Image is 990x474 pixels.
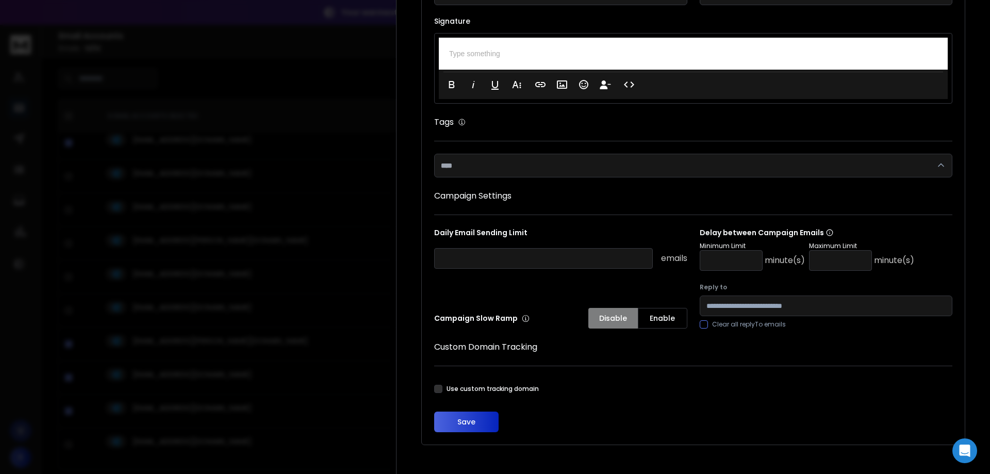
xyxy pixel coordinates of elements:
p: Campaign Slow Ramp [434,313,530,323]
label: Signature [434,18,952,25]
p: emails [661,252,687,265]
button: Code View [619,74,639,95]
button: Disable [588,308,638,329]
p: Daily Email Sending Limit [434,227,687,242]
p: minute(s) [765,254,805,267]
button: Emoticons [574,74,593,95]
p: Minimum Limit [700,242,805,250]
h1: Custom Domain Tracking [434,341,952,353]
button: Italic (Ctrl+I) [464,74,483,95]
button: More Text [507,74,526,95]
label: Use custom tracking domain [447,385,539,393]
button: Bold (Ctrl+B) [442,74,461,95]
button: Insert Link (Ctrl+K) [531,74,550,95]
p: Maximum Limit [809,242,914,250]
button: Insert Unsubscribe Link [596,74,615,95]
p: minute(s) [874,254,914,267]
button: Underline (Ctrl+U) [485,74,505,95]
h1: Tags [434,116,454,128]
button: Save [434,412,499,432]
div: Open Intercom Messenger [952,438,977,463]
label: Reply to [700,283,953,291]
p: Delay between Campaign Emails [700,227,914,238]
h1: Campaign Settings [434,190,952,202]
label: Clear all replyTo emails [712,320,786,329]
button: Enable [638,308,687,329]
button: Insert Image (Ctrl+P) [552,74,572,95]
